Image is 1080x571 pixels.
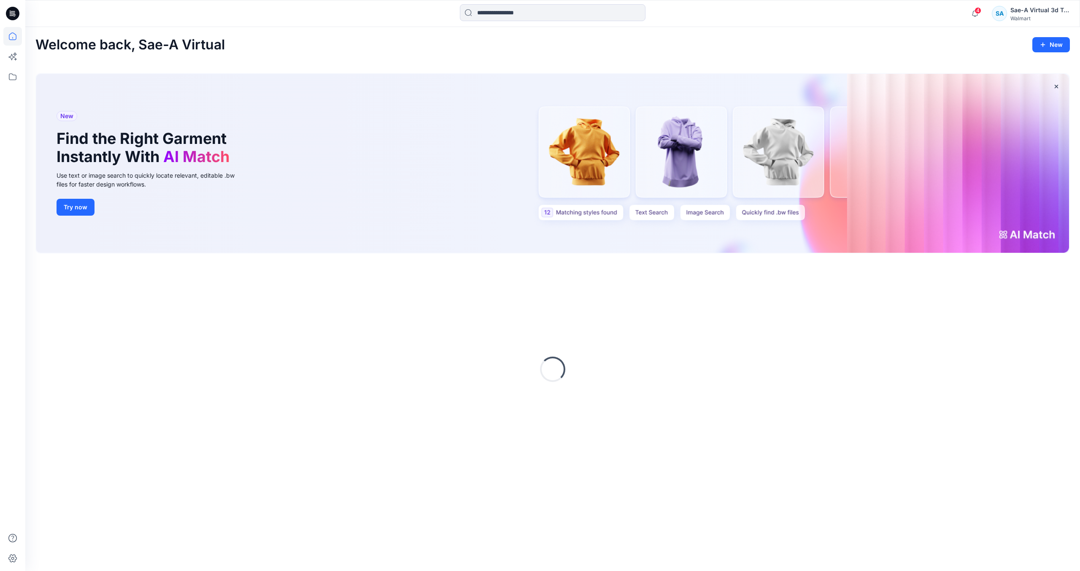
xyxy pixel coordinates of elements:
[975,7,981,14] span: 4
[992,6,1007,21] div: SA
[1032,37,1070,52] button: New
[57,130,234,166] h1: Find the Right Garment Instantly With
[1010,5,1069,15] div: Sae-A Virtual 3d Team
[1010,15,1069,22] div: Walmart
[60,111,73,121] span: New
[35,37,225,53] h2: Welcome back, Sae-A Virtual
[57,171,246,189] div: Use text or image search to quickly locate relevant, editable .bw files for faster design workflows.
[163,147,229,166] span: AI Match
[57,199,94,216] button: Try now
